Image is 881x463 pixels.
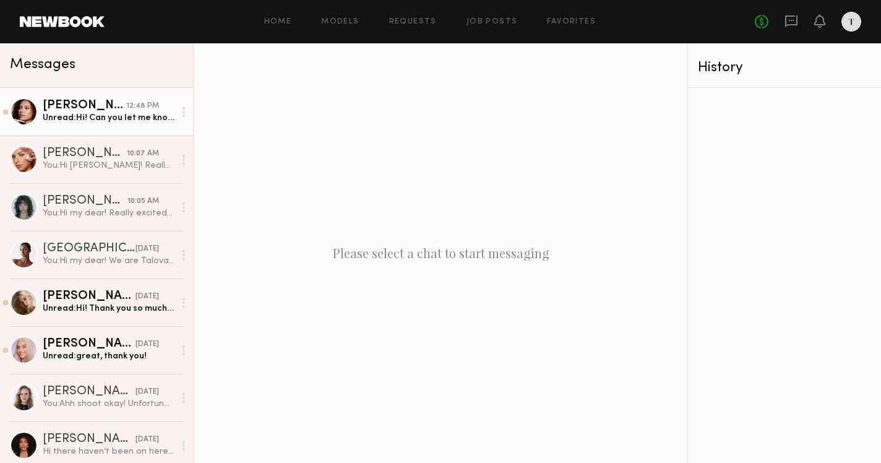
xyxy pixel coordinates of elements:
[43,100,126,112] div: [PERSON_NAME]
[547,18,596,26] a: Favorites
[43,303,174,314] div: Unread: Hi! Thank you so much for considering me for this! Do you by chance know when the team mi...
[194,43,687,463] div: Please select a chat to start messaging
[43,446,174,457] div: Hi there haven’t been on here in a minute. I’d be interested in collaborating and learning more a...
[135,434,159,446] div: [DATE]
[43,433,135,446] div: [PERSON_NAME]
[43,255,174,267] div: You: Hi my dear! We are Talova an all natural [MEDICAL_DATA] brand and we are doing our fall shoo...
[43,386,135,398] div: [PERSON_NAME]
[43,398,174,410] div: You: Ahh shoot okay! Unfortunately we already have the studio and team booked. Next time :(
[43,160,174,171] div: You: Hi [PERSON_NAME]! Really excited you are going to be apart of our shoot. I will be sending o...
[126,100,159,112] div: 12:48 PM
[43,350,174,362] div: Unread: great, thank you!
[43,147,127,160] div: [PERSON_NAME]
[43,112,174,124] div: Unread: Hi! Can you let me know what the new hours would be?
[264,18,292,26] a: Home
[43,338,135,350] div: [PERSON_NAME]
[466,18,518,26] a: Job Posts
[321,18,359,26] a: Models
[698,61,871,75] div: History
[135,243,159,255] div: [DATE]
[127,148,159,160] div: 10:07 AM
[43,290,135,303] div: [PERSON_NAME]
[43,195,127,207] div: [PERSON_NAME]
[135,291,159,303] div: [DATE]
[43,207,174,219] div: You: Hi my dear! Really excited to have you for our shoot. I will be sending out call sheets [DAT...
[135,339,159,350] div: [DATE]
[389,18,437,26] a: Requests
[127,196,159,207] div: 10:05 AM
[10,58,75,72] span: Messages
[43,243,135,255] div: [GEOGRAPHIC_DATA] N.
[135,386,159,398] div: [DATE]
